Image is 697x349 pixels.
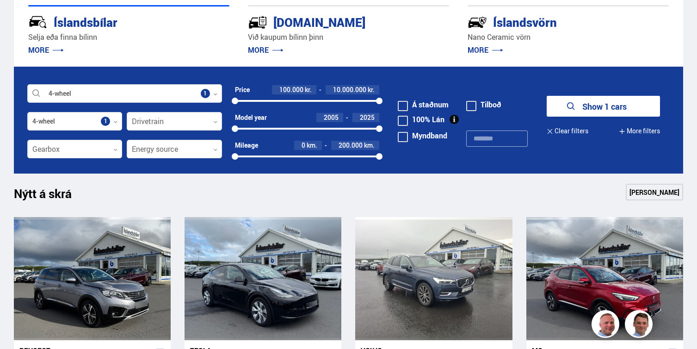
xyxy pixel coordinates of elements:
p: Nano Ceramic vörn [468,32,669,43]
a: MORE [468,45,503,55]
img: tr5P-W3DuiFaO7aO.svg [248,12,267,32]
span: km. [307,142,317,149]
label: Á staðnum [398,101,449,108]
div: Íslandsvörn [468,13,636,30]
label: Myndband [398,132,447,139]
span: 2005 [324,113,339,122]
label: Tilboð [466,101,501,108]
p: Við kaupum bílinn þinn [248,32,449,43]
img: siFngHWaQ9KaOqBr.png [593,312,621,339]
button: Clear filters [547,121,588,142]
img: -Svtn6bYgwAsiwNX.svg [468,12,487,32]
span: 0 [302,141,305,150]
img: JRvxyua_JYH6wB4c.svg [28,12,48,32]
span: kr. [368,86,375,93]
label: 100% Lán [398,116,444,123]
button: Open LiveChat chat widget [7,4,35,31]
a: MORE [28,45,64,55]
div: Model year [235,114,267,121]
span: 10.000.000 [333,85,366,94]
a: [PERSON_NAME] [626,184,683,200]
p: Selja eða finna bílinn [28,32,229,43]
div: Price [235,86,250,93]
div: [DOMAIN_NAME] [248,13,416,30]
span: kr. [305,86,312,93]
button: More filters [619,121,660,142]
span: 100.000 [279,85,303,94]
span: 200.000 [339,141,363,150]
div: Mileage [235,142,258,149]
button: Show 1 cars [547,96,660,117]
span: km. [364,142,375,149]
div: Íslandsbílar [28,13,197,30]
a: MORE [248,45,284,55]
h1: Nýtt á skrá [14,187,88,206]
img: FbJEzSuNWCJXmdc-.webp [626,312,654,339]
span: 2025 [360,113,375,122]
